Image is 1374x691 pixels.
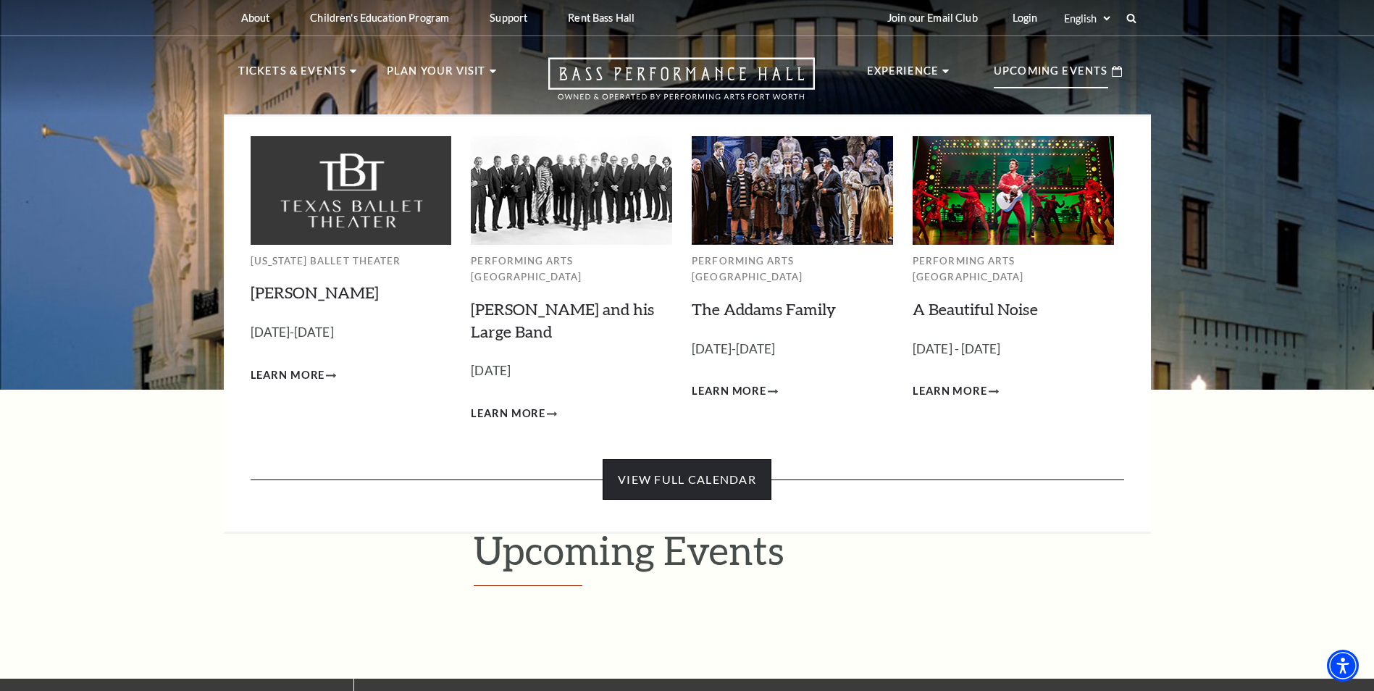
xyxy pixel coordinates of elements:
[496,57,867,114] a: Open this option
[310,12,449,24] p: Children's Education Program
[251,282,379,302] a: [PERSON_NAME]
[603,459,771,500] a: View Full Calendar
[1327,650,1359,682] div: Accessibility Menu
[251,322,452,343] p: [DATE]-[DATE]
[474,527,1136,586] h1: Upcoming Events
[241,12,270,24] p: About
[692,299,836,319] a: The Addams Family
[913,253,1114,285] p: Performing Arts [GEOGRAPHIC_DATA]
[387,62,486,88] p: Plan Your Visit
[913,136,1114,244] img: Performing Arts Fort Worth
[471,253,672,285] p: Performing Arts [GEOGRAPHIC_DATA]
[692,382,778,401] a: Learn More The Addams Family
[692,339,893,360] p: [DATE]-[DATE]
[490,12,527,24] p: Support
[913,339,1114,360] p: [DATE] - [DATE]
[913,299,1038,319] a: A Beautiful Noise
[568,12,634,24] p: Rent Bass Hall
[471,361,672,382] p: [DATE]
[913,382,987,401] span: Learn More
[867,62,939,88] p: Experience
[1061,12,1113,25] select: Select:
[471,405,557,423] a: Learn More Lyle Lovett and his Large Band
[994,62,1108,88] p: Upcoming Events
[913,382,999,401] a: Learn More A Beautiful Noise
[251,253,452,269] p: [US_STATE] Ballet Theater
[692,382,766,401] span: Learn More
[251,367,325,385] span: Learn More
[251,136,452,244] img: Texas Ballet Theater
[251,367,337,385] a: Learn More Peter Pan
[692,136,893,244] img: Performing Arts Fort Worth
[692,253,893,285] p: Performing Arts [GEOGRAPHIC_DATA]
[471,299,654,341] a: [PERSON_NAME] and his Large Band
[471,136,672,244] img: Performing Arts Fort Worth
[238,62,347,88] p: Tickets & Events
[471,405,545,423] span: Learn More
